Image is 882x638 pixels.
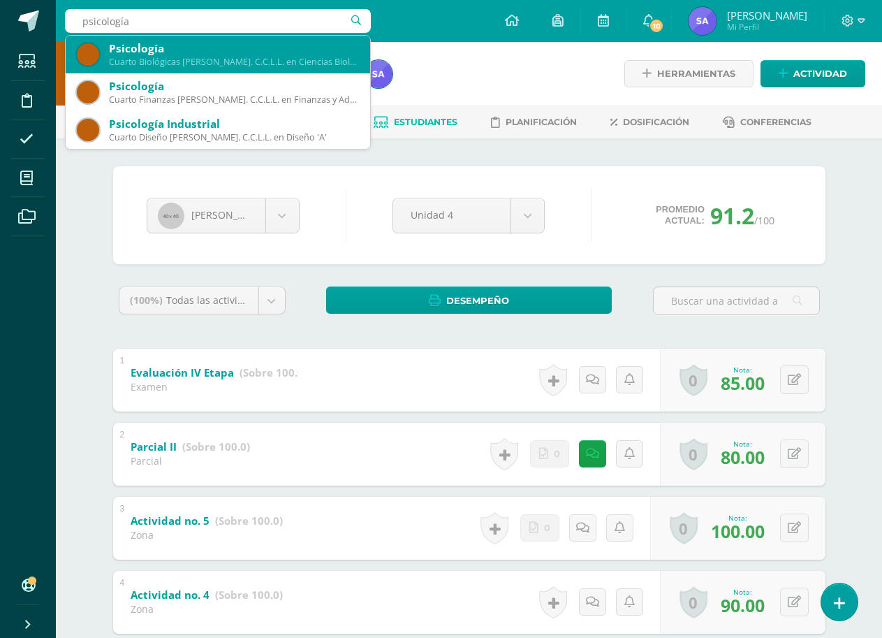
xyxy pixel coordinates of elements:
[240,365,307,379] strong: (Sobre 100.0)
[411,198,493,231] span: Unidad 4
[721,445,765,469] span: 80.00
[624,60,754,87] a: Herramientas
[679,438,707,470] a: 0
[679,586,707,618] a: 0
[721,439,765,449] div: Nota:
[109,117,359,131] div: Psicología Industrial
[654,287,819,314] input: Buscar una actividad aquí...
[554,441,560,467] span: 0
[131,584,283,607] a: Actividad no. 4 (Sobre 100.0)
[657,61,735,87] span: Herramientas
[689,7,716,35] img: e13c725d1f66a19cb499bd52eb79269c.png
[131,510,283,532] a: Actividad no. 5 (Sobre 100.0)
[710,201,754,231] span: 91.2
[131,380,298,393] div: Examen
[711,513,765,523] div: Nota:
[109,79,359,94] div: Psicología
[721,365,765,375] div: Nota:
[131,514,210,528] b: Actividad no. 5
[711,519,765,543] span: 100.00
[131,362,307,384] a: Evaluación IV Etapa (Sobre 100.0)
[793,61,847,87] span: Actividad
[393,198,544,233] a: Unidad 4
[130,293,163,307] span: (100%)
[727,21,807,33] span: Mi Perfil
[623,117,689,127] span: Dosificación
[670,512,698,544] a: 0
[131,365,234,379] b: Evaluación IV Etapa
[109,41,359,56] div: Psicología
[446,288,509,314] span: Desempeño
[723,111,811,133] a: Conferencias
[374,111,457,133] a: Estudiantes
[721,371,765,395] span: 85.00
[544,515,550,541] span: 0
[131,436,250,458] a: Parcial II (Sobre 100.0)
[491,111,577,133] a: Planificación
[365,60,392,88] img: e13c725d1f66a19cb499bd52eb79269c.png
[131,588,210,602] b: Actividad no. 4
[131,528,283,542] div: Zona
[610,111,689,133] a: Dosificación
[727,8,807,22] span: [PERSON_NAME]
[158,203,184,229] img: 40x40
[326,287,612,314] a: Desempeño
[109,56,359,68] div: Cuarto Biológicas [PERSON_NAME]. C.C.L.L. en Ciencias Biológicas 'B'
[649,18,664,34] span: 10
[109,131,359,143] div: Cuarto Diseño [PERSON_NAME]. C.C.L.L. en Diseño 'A'
[215,588,283,602] strong: (Sobre 100.0)
[656,204,705,226] span: Promedio actual:
[721,587,765,597] div: Nota:
[506,117,577,127] span: Planificación
[740,117,811,127] span: Conferencias
[760,60,865,87] a: Actividad
[679,364,707,396] a: 0
[191,208,270,222] span: [PERSON_NAME]
[394,117,457,127] span: Estudiantes
[119,287,285,314] a: (100%)Todas las actividades de esta unidad
[754,214,774,227] span: /100
[166,293,339,307] span: Todas las actividades de esta unidad
[131,454,250,467] div: Parcial
[215,514,283,528] strong: (Sobre 100.0)
[109,94,359,106] div: Cuarto Finanzas [PERSON_NAME]. C.C.L.L. en Finanzas y Administración 'A'
[182,440,250,454] strong: (Sobre 100.0)
[147,198,299,233] a: [PERSON_NAME]
[131,440,177,454] b: Parcial II
[65,9,371,33] input: Busca un usuario...
[131,602,283,616] div: Zona
[721,593,765,617] span: 90.00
